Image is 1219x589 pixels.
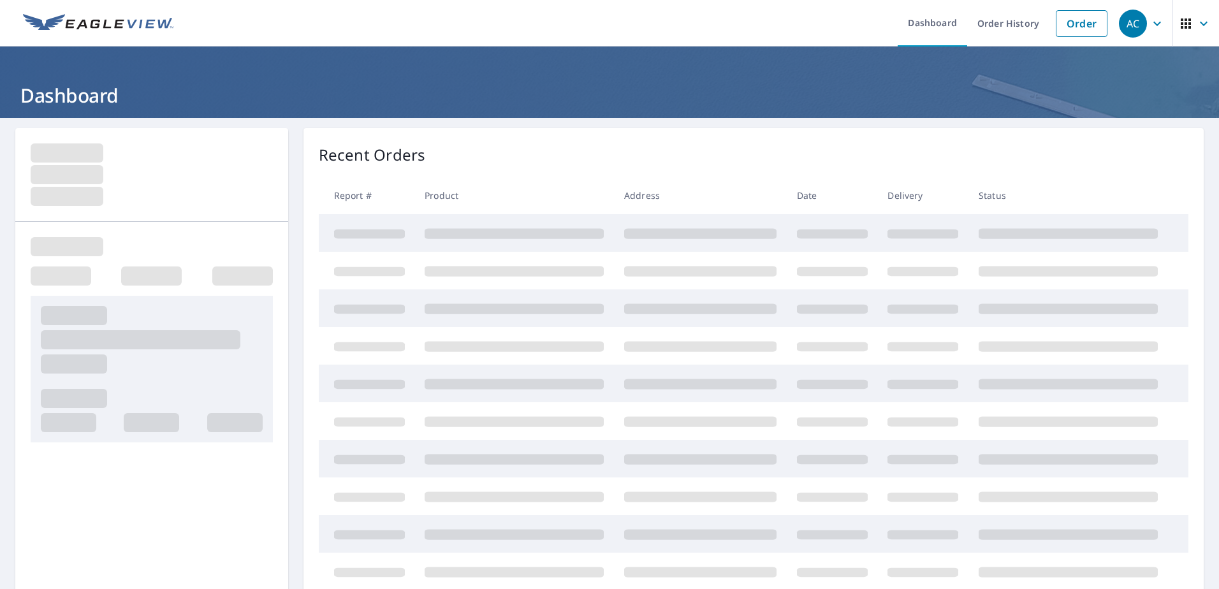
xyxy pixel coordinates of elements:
th: Delivery [877,177,968,214]
th: Report # [319,177,415,214]
th: Date [787,177,878,214]
div: AC [1119,10,1147,38]
th: Product [414,177,614,214]
p: Recent Orders [319,143,426,166]
th: Status [968,177,1168,214]
h1: Dashboard [15,82,1204,108]
th: Address [614,177,787,214]
a: Order [1056,10,1107,37]
img: EV Logo [23,14,173,33]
